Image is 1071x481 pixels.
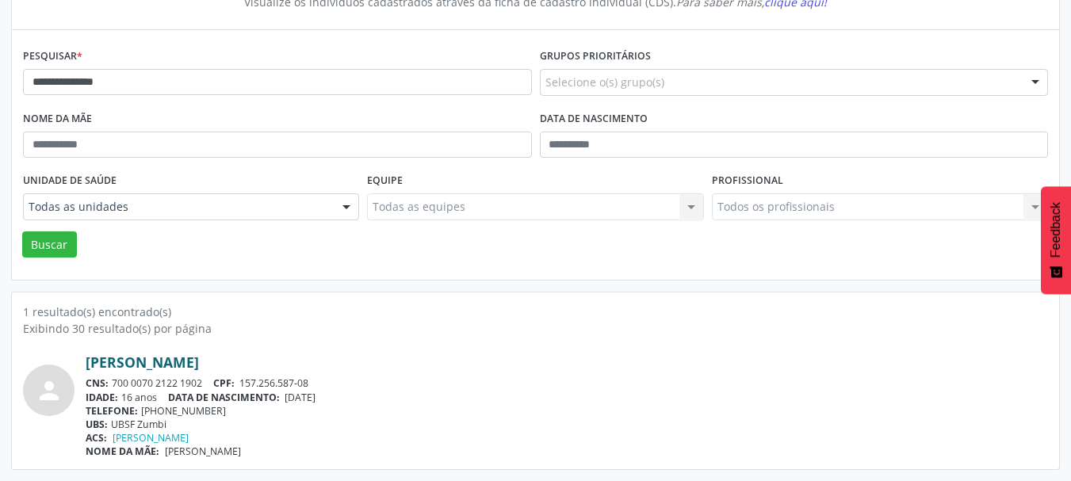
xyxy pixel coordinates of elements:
div: 16 anos [86,391,1048,404]
label: Pesquisar [23,44,82,69]
button: Buscar [22,231,77,258]
span: DATA DE NASCIMENTO: [168,391,280,404]
div: 1 resultado(s) encontrado(s) [23,303,1048,320]
label: Data de nascimento [540,107,648,132]
span: Todas as unidades [29,199,327,215]
a: [PERSON_NAME] [113,431,189,445]
span: CPF: [213,376,235,390]
button: Feedback - Mostrar pesquisa [1041,186,1071,294]
span: 157.256.587-08 [239,376,308,390]
label: Nome da mãe [23,107,92,132]
span: Selecione o(s) grupo(s) [545,74,664,90]
label: Equipe [367,169,403,193]
div: UBSF Zumbi [86,418,1048,431]
span: NOME DA MÃE: [86,445,159,458]
span: [DATE] [285,391,316,404]
a: [PERSON_NAME] [86,353,199,371]
label: Unidade de saúde [23,169,117,193]
span: [PERSON_NAME] [165,445,241,458]
div: Exibindo 30 resultado(s) por página [23,320,1048,337]
label: Profissional [712,169,783,193]
span: ACS: [86,431,107,445]
span: UBS: [86,418,108,431]
i: person [35,376,63,405]
span: IDADE: [86,391,118,404]
span: CNS: [86,376,109,390]
span: TELEFONE: [86,404,138,418]
div: 700 0070 2122 1902 [86,376,1048,390]
div: [PHONE_NUMBER] [86,404,1048,418]
span: Feedback [1049,202,1063,258]
label: Grupos prioritários [540,44,651,69]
